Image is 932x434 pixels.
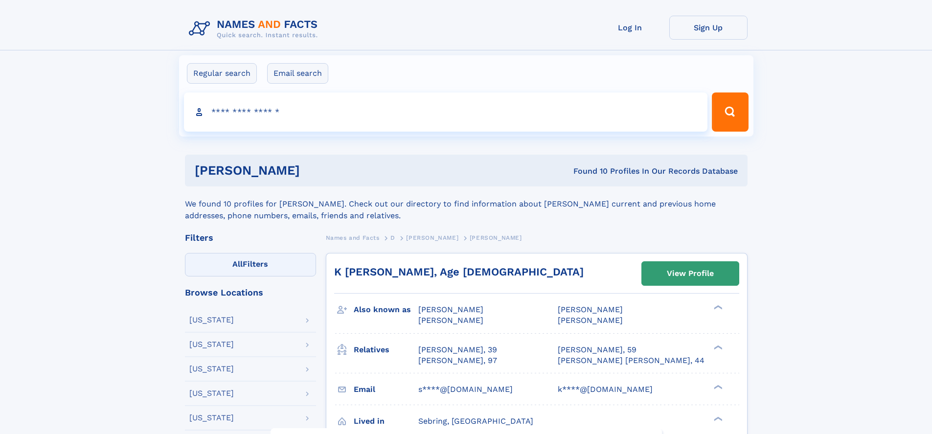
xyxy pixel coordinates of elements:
[711,344,723,350] div: ❯
[189,365,234,373] div: [US_STATE]
[185,233,316,242] div: Filters
[390,234,395,241] span: D
[354,342,418,358] h3: Relatives
[189,341,234,348] div: [US_STATE]
[591,16,669,40] a: Log In
[667,262,714,285] div: View Profile
[185,288,316,297] div: Browse Locations
[184,92,708,132] input: search input
[711,384,723,390] div: ❯
[354,381,418,398] h3: Email
[354,301,418,318] h3: Also known as
[232,259,243,269] span: All
[712,92,748,132] button: Search Button
[418,305,483,314] span: [PERSON_NAME]
[418,344,497,355] a: [PERSON_NAME], 39
[711,304,723,311] div: ❯
[418,316,483,325] span: [PERSON_NAME]
[711,415,723,422] div: ❯
[326,231,380,244] a: Names and Facts
[267,63,328,84] label: Email search
[558,355,705,366] a: [PERSON_NAME] [PERSON_NAME], 44
[195,164,437,177] h1: [PERSON_NAME]
[418,416,533,426] span: Sebring, [GEOGRAPHIC_DATA]
[669,16,748,40] a: Sign Up
[334,266,584,278] a: K [PERSON_NAME], Age [DEMOGRAPHIC_DATA]
[390,231,395,244] a: D
[189,316,234,324] div: [US_STATE]
[189,389,234,397] div: [US_STATE]
[558,316,623,325] span: [PERSON_NAME]
[558,344,636,355] a: [PERSON_NAME], 59
[185,186,748,222] div: We found 10 profiles for [PERSON_NAME]. Check out our directory to find information about [PERSON...
[406,234,458,241] span: [PERSON_NAME]
[187,63,257,84] label: Regular search
[558,305,623,314] span: [PERSON_NAME]
[418,355,497,366] a: [PERSON_NAME], 97
[406,231,458,244] a: [PERSON_NAME]
[189,414,234,422] div: [US_STATE]
[436,166,738,177] div: Found 10 Profiles In Our Records Database
[185,253,316,276] label: Filters
[354,413,418,430] h3: Lived in
[185,16,326,42] img: Logo Names and Facts
[470,234,522,241] span: [PERSON_NAME]
[642,262,739,285] a: View Profile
